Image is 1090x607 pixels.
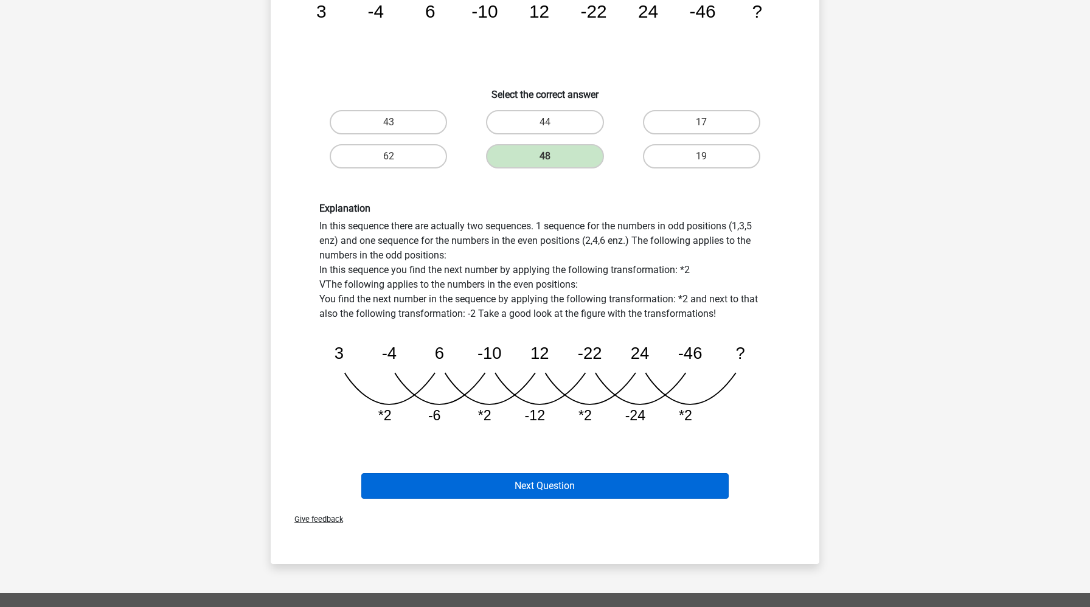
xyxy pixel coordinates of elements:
label: 17 [643,110,760,134]
tspan: -10 [477,344,502,362]
tspan: 3 [316,1,327,21]
h6: Explanation [319,203,771,214]
tspan: 24 [638,1,658,21]
tspan: -22 [580,1,606,21]
span: Give feedback [285,515,343,524]
button: Next Question [361,473,729,499]
h6: Select the correct answer [290,79,800,100]
tspan: -10 [471,1,498,21]
tspan: 24 [631,344,650,362]
tspan: ? [752,1,762,21]
tspan: ? [735,344,745,362]
label: 48 [486,144,603,168]
tspan: -12 [525,408,546,423]
tspan: -24 [625,408,646,423]
label: 19 [643,144,760,168]
tspan: 3 [335,344,344,362]
tspan: -46 [678,344,703,362]
div: In this sequence there are actually two sequences. 1 sequence for the numbers in odd positions (1... [310,203,780,434]
tspan: 12 [529,1,549,21]
tspan: -4 [368,1,384,21]
tspan: -4 [382,344,397,362]
tspan: -46 [690,1,716,21]
tspan: 6 [435,344,444,362]
tspan: 12 [530,344,549,362]
label: 43 [330,110,447,134]
label: 44 [486,110,603,134]
tspan: -6 [428,408,441,423]
tspan: -22 [578,344,602,362]
label: 62 [330,144,447,168]
tspan: 6 [425,1,436,21]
